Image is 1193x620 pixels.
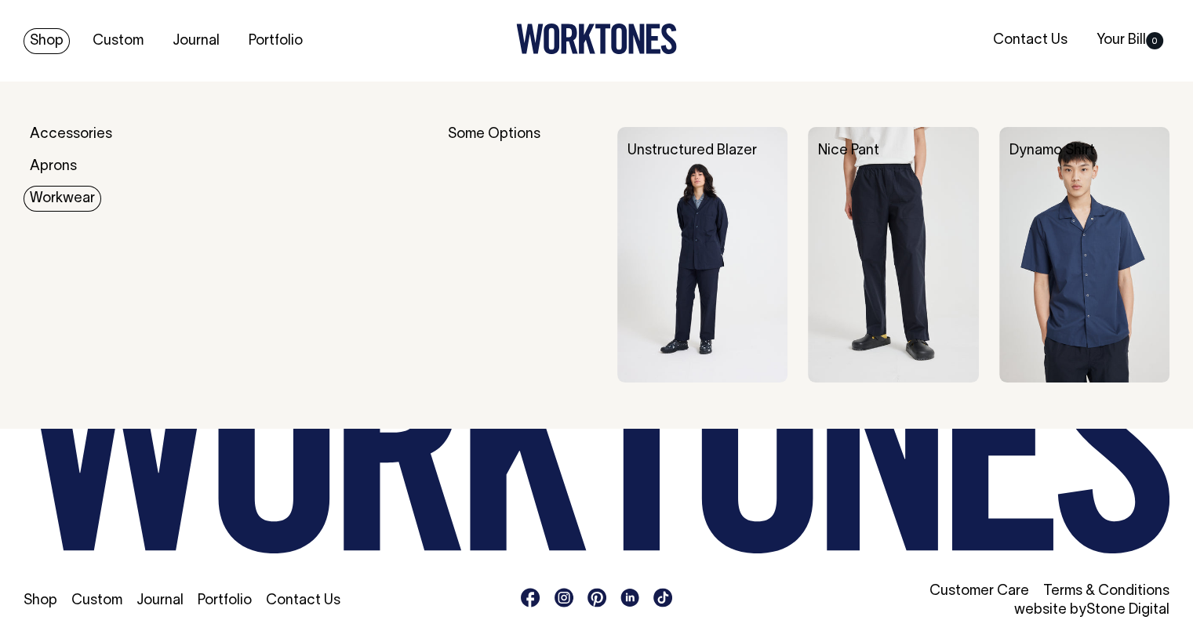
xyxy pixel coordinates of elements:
[803,601,1169,620] li: website by
[808,127,978,383] img: Nice Pant
[71,594,122,607] a: Custom
[448,127,597,383] div: Some Options
[24,154,83,179] a: Aprons
[1009,144,1095,158] a: Dynamo Shirt
[929,585,1029,598] a: Customer Care
[24,186,101,212] a: Workwear
[24,594,57,607] a: Shop
[818,144,879,158] a: Nice Pant
[617,127,787,383] img: Unstructured Blazer
[166,28,226,54] a: Journal
[24,28,70,54] a: Shop
[24,121,118,147] a: Accessories
[1043,585,1169,598] a: Terms & Conditions
[627,144,757,158] a: Unstructured Blazer
[1086,604,1169,617] a: Stone Digital
[987,27,1074,53] a: Contact Us
[136,594,184,607] a: Journal
[86,28,150,54] a: Custom
[266,594,340,607] a: Contact Us
[999,127,1169,383] img: Dynamo Shirt
[198,594,252,607] a: Portfolio
[1090,27,1169,53] a: Your Bill0
[242,28,309,54] a: Portfolio
[1146,32,1163,49] span: 0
